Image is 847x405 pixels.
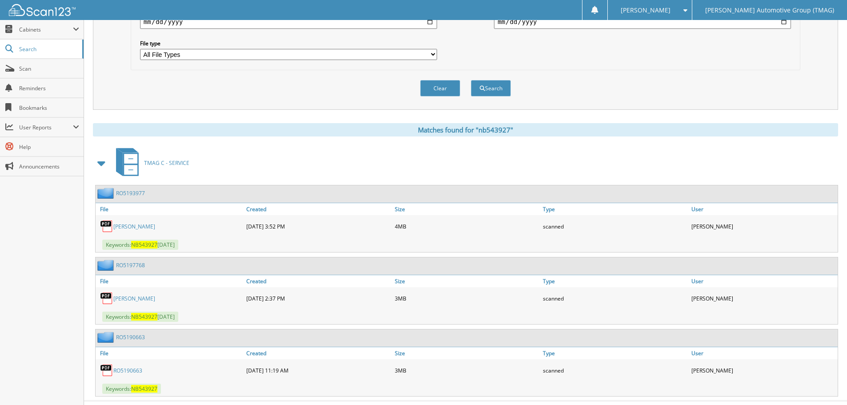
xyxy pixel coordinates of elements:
[116,189,145,197] a: RO5193977
[140,40,437,47] label: File type
[689,289,838,307] div: [PERSON_NAME]
[19,143,79,151] span: Help
[102,240,178,250] span: Keywords: [DATE]
[689,203,838,215] a: User
[102,312,178,322] span: Keywords: [DATE]
[9,4,76,16] img: scan123-logo-white.svg
[131,241,157,249] span: NB543927
[244,203,393,215] a: Created
[244,347,393,359] a: Created
[541,361,689,379] div: scanned
[97,188,116,199] img: folder2.png
[244,275,393,287] a: Created
[541,217,689,235] div: scanned
[420,80,460,96] button: Clear
[471,80,511,96] button: Search
[393,361,541,379] div: 3MB
[541,275,689,287] a: Type
[131,385,157,393] span: NB543927
[393,347,541,359] a: Size
[494,15,791,29] input: end
[689,347,838,359] a: User
[705,8,834,13] span: [PERSON_NAME] Automotive Group (TMAG)
[244,289,393,307] div: [DATE] 2:37 PM
[96,203,244,215] a: File
[541,203,689,215] a: Type
[19,124,73,131] span: User Reports
[689,217,838,235] div: [PERSON_NAME]
[113,223,155,230] a: [PERSON_NAME]
[393,275,541,287] a: Size
[111,145,189,180] a: TMAG C - SERVICE
[244,217,393,235] div: [DATE] 3:52 PM
[100,292,113,305] img: PDF.png
[689,361,838,379] div: [PERSON_NAME]
[19,45,78,53] span: Search
[621,8,670,13] span: [PERSON_NAME]
[100,364,113,377] img: PDF.png
[96,347,244,359] a: File
[393,217,541,235] div: 4MB
[244,361,393,379] div: [DATE] 11:19 AM
[803,362,847,405] iframe: Chat Widget
[541,289,689,307] div: scanned
[113,295,155,302] a: [PERSON_NAME]
[689,275,838,287] a: User
[140,15,437,29] input: start
[102,384,161,394] span: Keywords:
[393,203,541,215] a: Size
[97,260,116,271] img: folder2.png
[19,65,79,72] span: Scan
[116,261,145,269] a: RO5197768
[19,163,79,170] span: Announcements
[393,289,541,307] div: 3MB
[113,367,142,374] a: RO5190663
[19,26,73,33] span: Cabinets
[100,220,113,233] img: PDF.png
[116,333,145,341] a: RO5190663
[97,332,116,343] img: folder2.png
[541,347,689,359] a: Type
[19,84,79,92] span: Reminders
[131,313,157,321] span: NB543927
[93,123,838,136] div: Matches found for "nb543927"
[144,159,189,167] span: TMAG C - SERVICE
[96,275,244,287] a: File
[19,104,79,112] span: Bookmarks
